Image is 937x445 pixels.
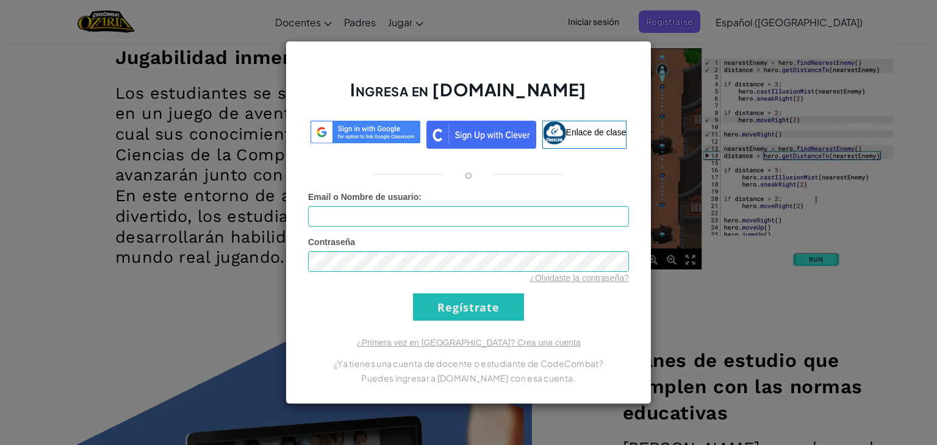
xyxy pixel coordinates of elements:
[543,121,566,144] img: classlink-logo-small.png
[418,192,422,202] font: :
[530,273,629,283] a: ¿Olvidaste la contraseña?
[350,79,586,100] font: Ingresa en [DOMAIN_NAME]
[361,372,575,383] font: Puedes ingresar a [DOMAIN_NAME] con esa cuenta.
[566,127,626,137] font: Enlace de clase
[334,358,603,369] font: ¿Ya tienes una cuenta de docente o estudiante de CodeCombat?
[308,192,418,202] font: Email o Nombre de usuario
[356,338,581,347] a: ¿Primera vez en [GEOGRAPHIC_DATA]? Crea una cuenta
[465,167,472,181] font: o
[426,121,536,149] img: clever_sso_button@2x.png
[311,121,420,143] img: log-in-google-sso.svg
[413,293,524,321] input: Regístrate
[308,237,355,247] font: Contraseña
